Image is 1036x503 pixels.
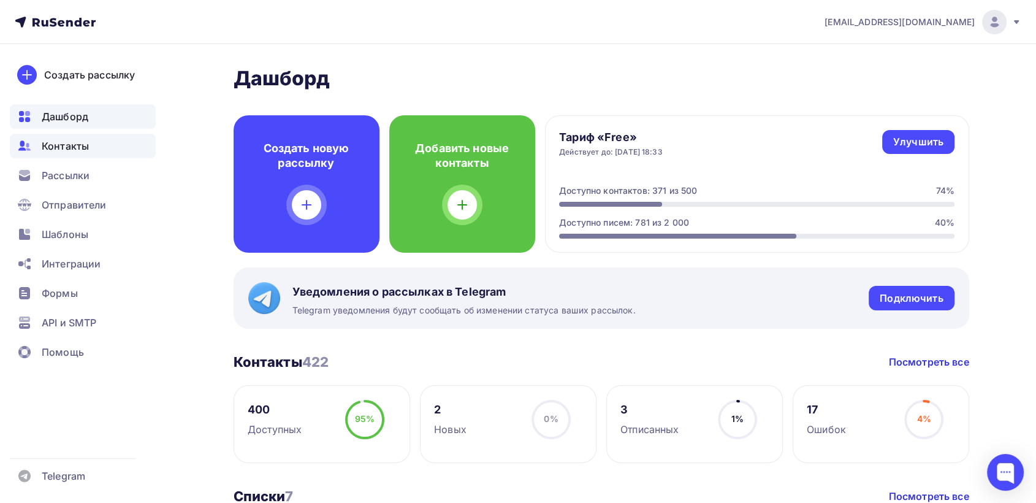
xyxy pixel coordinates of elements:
[10,134,156,158] a: Контакты
[807,422,846,437] div: Ошибок
[935,217,954,229] div: 40%
[559,185,697,197] div: Доступно контактов: 371 из 500
[731,413,744,424] span: 1%
[559,217,689,229] div: Доступно писем: 781 из 2 000
[42,345,84,359] span: Помощь
[42,227,88,242] span: Шаблоны
[253,141,360,171] h4: Создать новую рассылку
[10,222,156,247] a: Шаблоны
[234,66,969,91] h2: Дашборд
[248,402,302,417] div: 400
[936,185,954,197] div: 74%
[434,422,467,437] div: Новых
[889,355,969,369] a: Посмотреть все
[916,413,931,424] span: 4%
[355,413,375,424] span: 95%
[44,67,135,82] div: Создать рассылку
[825,16,975,28] span: [EMAIL_ADDRESS][DOMAIN_NAME]
[10,104,156,129] a: Дашборд
[42,469,85,483] span: Telegram
[825,10,1021,34] a: [EMAIL_ADDRESS][DOMAIN_NAME]
[620,402,679,417] div: 3
[10,193,156,217] a: Отправители
[807,402,846,417] div: 17
[42,168,90,183] span: Рассылки
[620,422,679,437] div: Отписанных
[292,285,636,299] span: Уведомления о рассылках в Telegram
[559,147,663,157] div: Действует до: [DATE] 18:33
[42,109,88,124] span: Дашборд
[42,198,107,212] span: Отправители
[10,281,156,305] a: Формы
[42,256,101,271] span: Интеграции
[409,141,516,171] h4: Добавить новые контакты
[434,402,467,417] div: 2
[248,422,302,437] div: Доступных
[234,353,329,371] h3: Контакты
[42,286,78,301] span: Формы
[42,315,96,330] span: API и SMTP
[10,163,156,188] a: Рассылки
[42,139,89,153] span: Контакты
[880,291,943,305] div: Подключить
[292,304,636,317] span: Telegram уведомления будут сообщать об изменении статуса ваших рассылок.
[544,413,558,424] span: 0%
[559,130,663,145] h4: Тариф «Free»
[893,135,943,149] div: Улучшить
[302,354,329,370] span: 422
